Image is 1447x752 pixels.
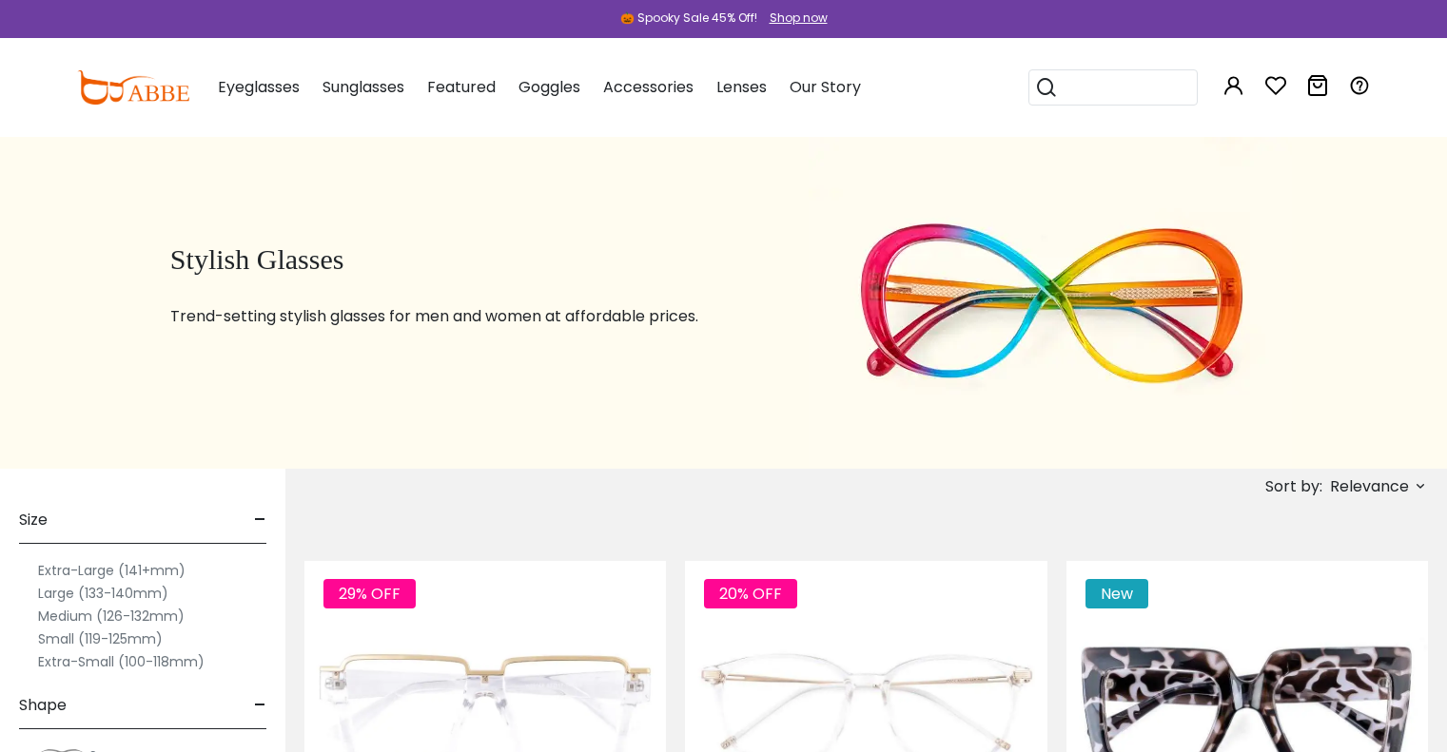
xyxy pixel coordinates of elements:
[19,683,67,728] span: Shape
[716,76,767,98] span: Lenses
[603,76,694,98] span: Accessories
[809,136,1292,469] img: stylish glasses
[38,605,185,627] label: Medium (126-132mm)
[254,683,266,728] span: -
[704,579,797,608] span: 20% OFF
[323,76,404,98] span: Sunglasses
[170,305,761,328] p: Trend-setting stylish glasses for men and women at affordable prices.
[218,76,300,98] span: Eyeglasses
[19,497,48,543] span: Size
[1330,470,1409,504] span: Relevance
[1265,475,1322,497] span: Sort by:
[760,10,828,26] a: Shop now
[790,76,861,98] span: Our Story
[427,76,496,98] span: Featured
[323,579,416,608] span: 29% OFF
[38,650,205,673] label: Extra-Small (100-118mm)
[38,559,186,582] label: Extra-Large (141+mm)
[170,242,761,277] h1: Stylish Glasses
[620,10,757,27] div: 🎃 Spooky Sale 45% Off!
[254,497,266,543] span: -
[1085,579,1148,608] span: New
[38,582,168,605] label: Large (133-140mm)
[77,70,189,105] img: abbeglasses.com
[518,76,580,98] span: Goggles
[770,10,828,27] div: Shop now
[38,627,163,650] label: Small (119-125mm)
